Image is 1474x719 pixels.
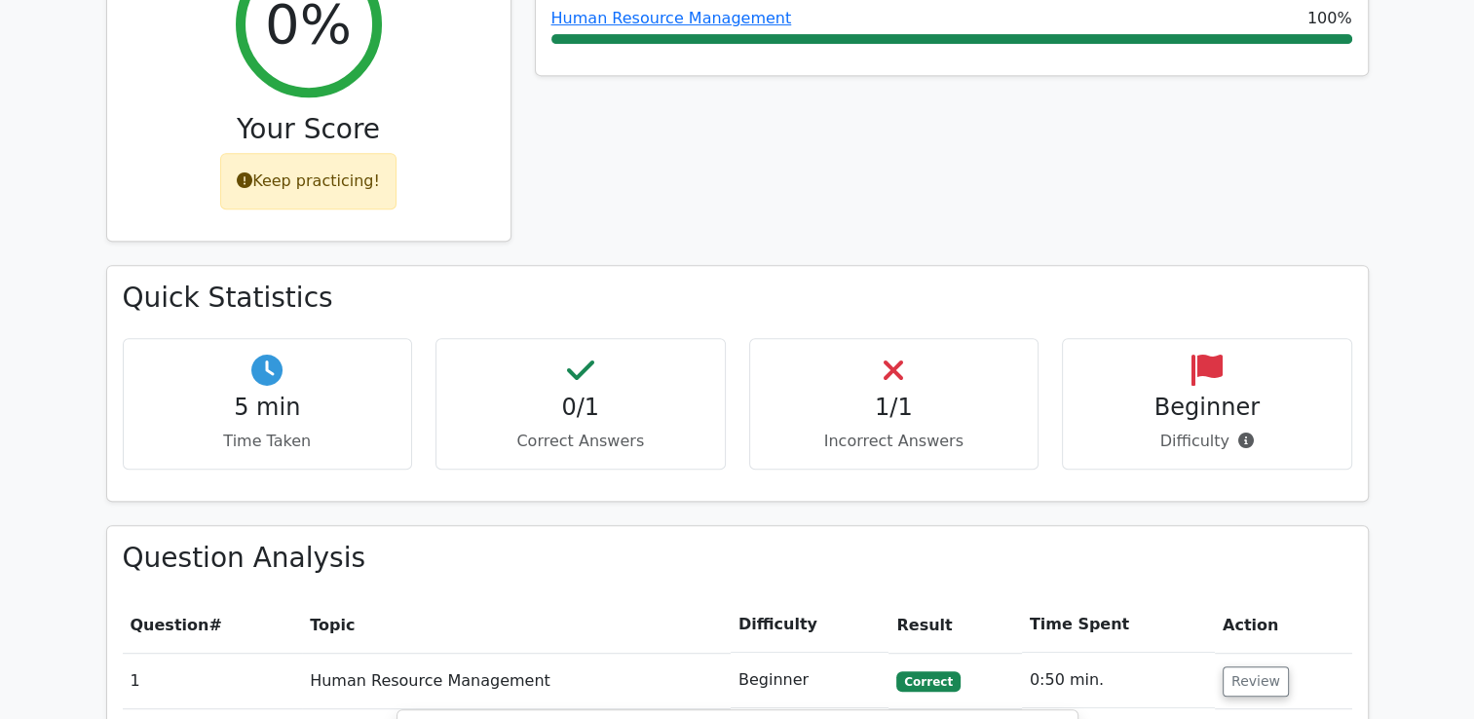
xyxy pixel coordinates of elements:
h4: Beginner [1078,394,1336,422]
h4: 1/1 [766,394,1023,422]
button: Review [1223,666,1289,697]
td: 0:50 min. [1022,653,1215,708]
th: Topic [302,597,731,653]
th: # [123,597,303,653]
h3: Quick Statistics [123,282,1352,315]
td: Human Resource Management [302,653,731,708]
h4: 5 min [139,394,397,422]
p: Incorrect Answers [766,430,1023,453]
td: Beginner [731,653,888,708]
p: Difficulty [1078,430,1336,453]
span: Correct [896,671,960,691]
th: Time Spent [1022,597,1215,653]
td: 1 [123,653,303,708]
div: Keep practicing! [220,153,397,209]
h3: Question Analysis [123,542,1352,575]
th: Difficulty [731,597,888,653]
th: Result [888,597,1021,653]
p: Correct Answers [452,430,709,453]
a: Human Resource Management [551,9,792,27]
h3: Your Score [123,113,495,146]
th: Action [1215,597,1352,653]
span: 100% [1307,7,1352,30]
p: Time Taken [139,430,397,453]
span: Question [131,616,209,634]
h4: 0/1 [452,394,709,422]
